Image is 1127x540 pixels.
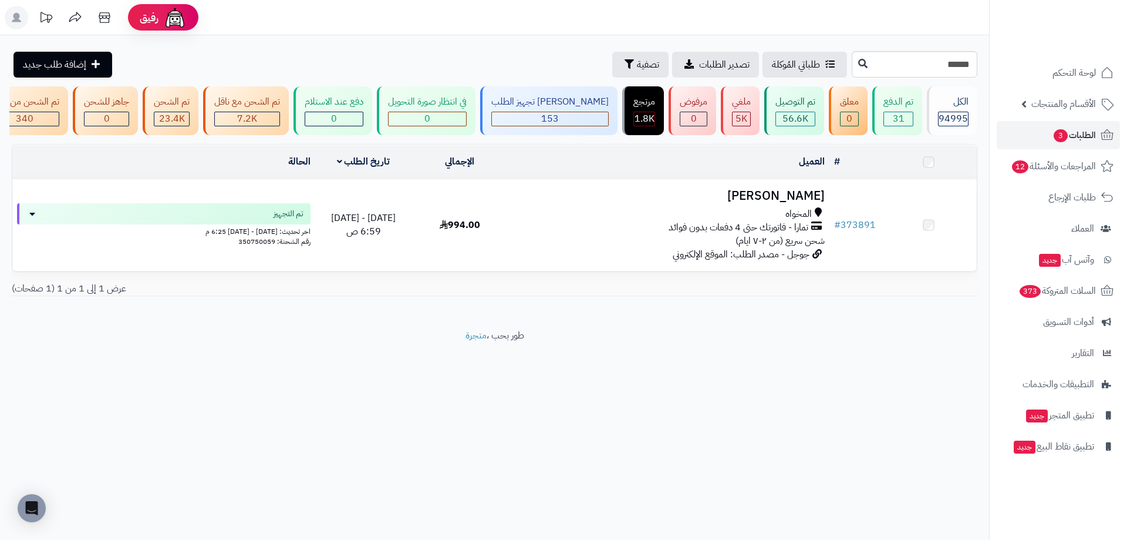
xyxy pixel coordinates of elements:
[1071,220,1094,237] span: العملاء
[16,112,33,126] span: 340
[288,155,311,169] a: الحالة
[23,58,86,72] span: إضافة طلب جديد
[215,112,279,126] div: 7223
[680,95,707,109] div: مرفوض
[424,112,430,126] span: 0
[672,52,759,78] a: تصدير الطلبات
[1023,376,1094,393] span: التطبيقات والخدمات
[762,52,847,78] a: طلباتي المُوكلة
[997,152,1120,180] a: المراجعات والأسئلة12
[374,86,478,135] a: في انتظار صورة التحويل 0
[938,95,969,109] div: الكل
[163,6,187,29] img: ai-face.png
[388,95,467,109] div: في انتظار صورة التحويل
[1014,441,1035,454] span: جديد
[154,95,190,109] div: تم الشحن
[997,339,1120,367] a: التقارير
[1043,314,1094,330] span: أدوات التسويق
[834,218,876,232] a: #373891
[1031,96,1096,112] span: الأقسام والمنتجات
[834,155,840,169] a: #
[997,59,1120,87] a: لوحة التحكم
[465,328,487,343] a: متجرة
[305,95,363,109] div: دفع عند الاستلام
[637,58,659,72] span: تصفية
[1054,129,1068,142] span: 3
[635,112,654,126] span: 1.8K
[331,112,337,126] span: 0
[669,221,808,234] span: تمارا - فاتورتك حتى 4 دفعات بدون فوائد
[238,236,311,247] span: رقم الشحنة: 350750059
[84,95,129,109] div: جاهز للشحن
[17,224,311,237] div: اخر تحديث: [DATE] - [DATE] 6:25 م
[1038,251,1094,268] span: وآتس آب
[997,370,1120,398] a: التطبيقات والخدمات
[1047,9,1116,33] img: logo-2.png
[666,86,718,135] a: مرفوض 0
[513,189,825,203] h3: [PERSON_NAME]
[772,58,820,72] span: طلباتي المُوكلة
[291,86,374,135] a: دفع عند الاستلام 0
[201,86,291,135] a: تم الشحن مع ناقل 7.2K
[884,112,913,126] div: 31
[840,95,859,109] div: معلق
[782,112,808,126] span: 56.6K
[389,112,466,126] div: 0
[70,86,140,135] a: جاهز للشحن 0
[883,95,913,109] div: تم الدفع
[440,218,480,232] span: 994.00
[337,155,390,169] a: تاريخ الطلب
[331,211,396,239] span: [DATE] - [DATE] 6:59 ص
[1020,285,1041,298] span: 373
[1052,65,1096,81] span: لوحة التحكم
[735,112,747,126] span: 5K
[237,112,257,126] span: 7.2K
[1025,407,1094,424] span: تطبيق المتجر
[732,95,751,109] div: ملغي
[841,112,858,126] div: 0
[14,52,112,78] a: إضافة طلب جديد
[893,112,905,126] span: 31
[997,308,1120,336] a: أدوات التسويق
[997,246,1120,274] a: وآتس آبجديد
[445,155,474,169] a: الإجمالي
[620,86,666,135] a: مرتجع 1.8K
[274,208,303,220] span: تم التجهيز
[846,112,852,126] span: 0
[492,112,608,126] div: 153
[870,86,924,135] a: تم الدفع 31
[1039,254,1061,267] span: جديد
[491,95,609,109] div: [PERSON_NAME] تجهيز الطلب
[478,86,620,135] a: [PERSON_NAME] تجهيز الطلب 153
[799,155,825,169] a: العميل
[997,432,1120,461] a: تطبيق نقاط البيعجديد
[775,95,815,109] div: تم التوصيل
[776,112,815,126] div: 56620
[834,218,841,232] span: #
[735,234,825,248] span: شحن سريع (من ٢-٧ ايام)
[939,112,968,126] span: 94995
[140,11,158,25] span: رفيق
[140,86,201,135] a: تم الشحن 23.4K
[733,112,750,126] div: 4973
[1072,345,1094,361] span: التقارير
[997,183,1120,212] a: طلبات الإرجاع
[305,112,363,126] div: 0
[691,112,697,126] span: 0
[673,247,809,261] span: جوجل - مصدر الطلب: الموقع الإلكتروني
[31,6,60,32] a: تحديثات المنصة
[1048,189,1096,206] span: طلبات الإرجاع
[1012,160,1029,173] span: 12
[85,112,129,126] div: 0
[3,282,495,296] div: عرض 1 إلى 1 من 1 (1 صفحات)
[633,95,655,109] div: مرتجع
[826,86,870,135] a: معلق 0
[541,112,559,126] span: 153
[159,112,185,126] span: 23.4K
[997,121,1120,149] a: الطلبات3
[997,214,1120,243] a: العملاء
[18,494,46,522] div: Open Intercom Messenger
[785,207,812,221] span: المخواه
[718,86,762,135] a: ملغي 5K
[104,112,110,126] span: 0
